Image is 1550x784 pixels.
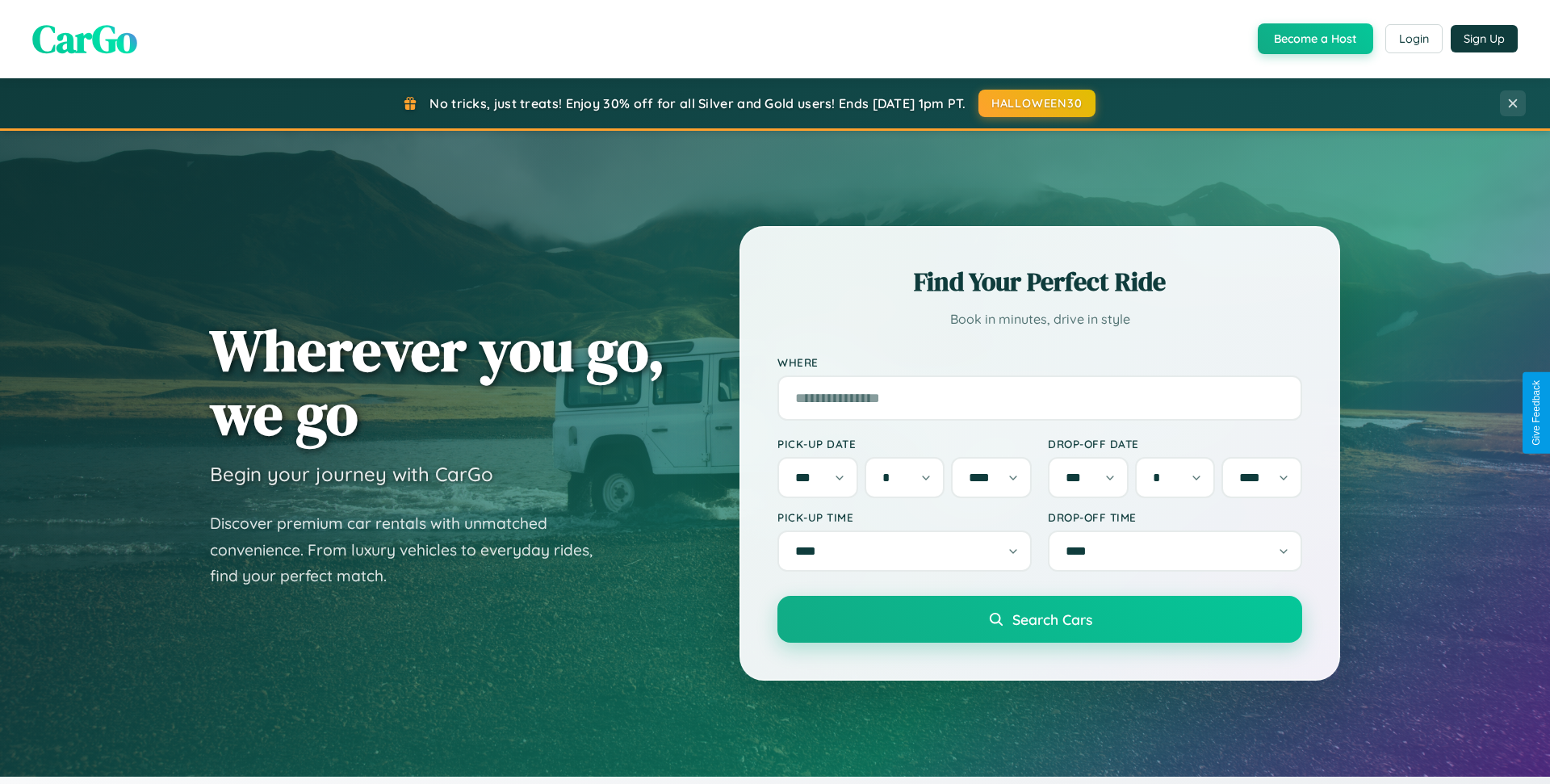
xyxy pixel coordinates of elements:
[210,318,665,446] h1: Wherever you go, we go
[1451,25,1518,52] button: Sign Up
[32,12,137,65] span: CarGo
[1258,23,1373,54] button: Become a Host
[1012,610,1092,628] span: Search Cars
[777,596,1302,643] button: Search Cars
[1385,24,1443,53] button: Login
[777,437,1032,451] label: Pick-up Date
[1048,510,1302,524] label: Drop-off Time
[210,510,614,589] p: Discover premium car rentals with unmatched convenience. From luxury vehicles to everyday rides, ...
[429,95,966,111] span: No tricks, just treats! Enjoy 30% off for all Silver and Gold users! Ends [DATE] 1pm PT.
[777,355,1302,369] label: Where
[1531,380,1542,446] div: Give Feedback
[777,308,1302,331] p: Book in minutes, drive in style
[1048,437,1302,451] label: Drop-off Date
[978,90,1095,117] button: HALLOWEEN30
[777,510,1032,524] label: Pick-up Time
[210,462,493,486] h3: Begin your journey with CarGo
[777,264,1302,300] h2: Find Your Perfect Ride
